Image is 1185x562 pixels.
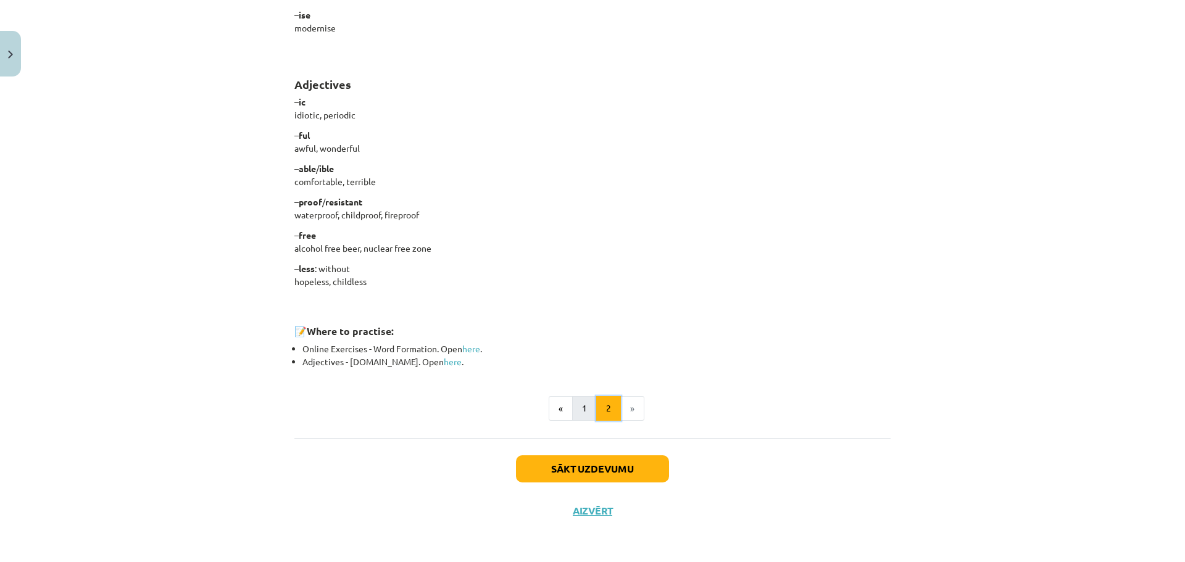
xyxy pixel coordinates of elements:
[294,229,891,255] p: – alcohol free beer, nuclear free zone
[294,129,891,155] p: – awful, wonderful
[294,96,891,122] p: – idiotic, periodic
[444,356,462,367] a: here
[319,163,334,174] b: ible
[302,342,891,355] li: Online Exercises - Word Formation. Open .
[572,396,597,421] button: 1
[299,9,310,20] b: ise
[325,196,362,207] b: resistant
[294,262,891,288] p: – : without hopeless, childless
[294,162,891,188] p: – / comfortable, terrible
[549,396,573,421] button: «
[299,96,306,107] b: ic
[462,343,480,354] a: here
[294,316,891,339] h3: 📝
[294,196,891,221] p: – / waterproof, childproof, fireproof
[294,77,351,91] b: Adjectives
[302,355,891,368] li: Adjectives - [DOMAIN_NAME]. Open .
[307,324,394,337] strong: Where to practise:
[516,455,669,482] button: Sākt uzdevumu
[596,396,621,421] button: 2
[299,196,322,207] b: proof
[294,9,891,35] p: – modernise
[8,51,13,59] img: icon-close-lesson-0947bae3869378f0d4975bcd49f059093ad1ed9edebbc8119c70593378902aed.svg
[294,396,891,421] nav: Page navigation example
[299,130,310,141] b: ful
[299,163,316,174] b: able
[569,505,616,517] button: Aizvērt
[299,263,315,274] b: less
[299,229,316,241] b: free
